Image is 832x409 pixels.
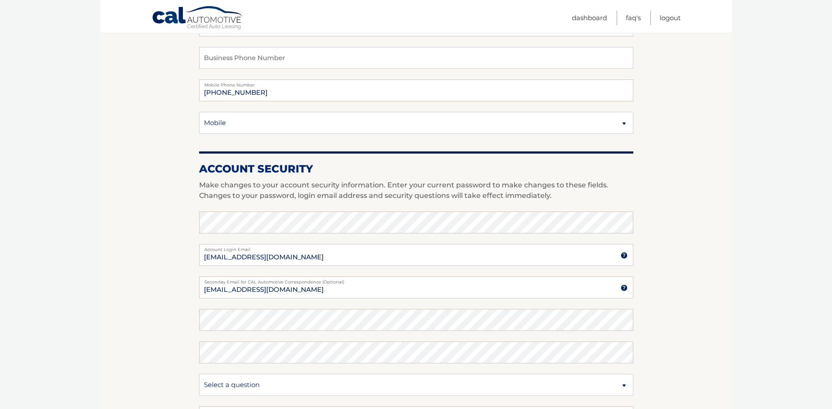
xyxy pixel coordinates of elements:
[199,180,633,201] p: Make changes to your account security information. Enter your current password to make changes to...
[660,11,681,25] a: Logout
[199,244,633,266] input: Account Login Email
[626,11,641,25] a: FAQ's
[572,11,607,25] a: Dashboard
[199,162,633,176] h2: Account Security
[621,252,628,259] img: tooltip.svg
[199,244,633,251] label: Account Login Email
[152,6,244,31] a: Cal Automotive
[199,276,633,298] input: Seconday Email for CAL Automotive Correspondence (Optional)
[199,79,633,101] input: Mobile Phone Number
[199,276,633,283] label: Seconday Email for CAL Automotive Correspondence (Optional)
[621,284,628,291] img: tooltip.svg
[199,79,633,86] label: Mobile Phone Number
[199,47,633,69] input: Business Phone Number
